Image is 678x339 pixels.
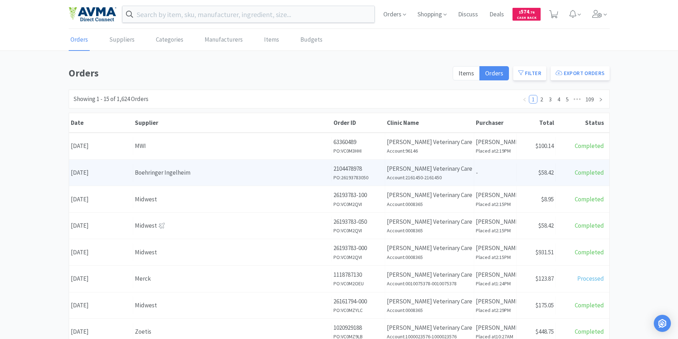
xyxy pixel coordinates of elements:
[333,137,383,147] p: 63360489
[333,174,383,181] h6: PO: 26193783050
[517,16,536,21] span: Cash Back
[135,141,330,151] div: MWI
[387,217,472,227] p: [PERSON_NAME] Veterinary Care
[387,164,472,174] p: [PERSON_NAME] Veterinary Care
[546,95,554,103] a: 3
[476,168,515,178] p: -
[333,119,383,127] div: Order ID
[387,174,472,181] h6: Account: 2161450-2161450
[387,243,472,253] p: [PERSON_NAME] Veterinary Care
[387,200,472,208] h6: Account: 0008365
[476,306,515,314] h6: Placed at 2:29PM
[333,200,383,208] h6: PO: VC0M2QVI
[476,227,515,234] h6: Placed at 2:15PM
[387,297,472,306] p: [PERSON_NAME] Veterinary Care
[154,29,185,51] a: Categories
[519,8,535,15] span: 574
[122,6,375,22] input: Search by item, sku, manufacturer, ingredient, size...
[538,169,554,176] span: $58.42
[71,119,131,127] div: Date
[535,248,554,256] span: $931.51
[583,95,596,103] a: 109
[476,190,515,200] p: [PERSON_NAME]
[599,97,603,102] i: icon: right
[333,297,383,306] p: 26161794-000
[575,222,604,229] span: Completed
[333,270,383,280] p: 1118787130
[69,29,90,51] a: Orders
[583,95,596,104] li: 109
[135,168,330,178] div: Boehringer Ingelheim
[558,119,604,127] div: Status
[69,65,448,81] h1: Orders
[476,147,515,155] h6: Placed at 2:19PM
[529,95,537,104] li: 1
[535,328,554,335] span: $448.75
[537,95,546,104] li: 2
[519,119,554,127] div: Total
[135,221,330,231] div: Midwest
[541,195,554,203] span: $8.95
[563,95,572,104] li: 5
[538,95,546,103] a: 2
[476,200,515,208] h6: Placed at 2:15PM
[333,280,383,287] h6: PO: VC0M2OEU
[572,95,583,104] li: Next 5 Pages
[69,296,133,314] div: [DATE]
[333,323,383,333] p: 1020929188
[387,190,472,200] p: [PERSON_NAME] Veterinary Care
[69,164,133,182] div: [DATE]
[575,142,604,150] span: Completed
[387,306,472,314] h6: Account: 0008365
[69,217,133,235] div: [DATE]
[596,95,605,104] li: Next Page
[476,217,515,227] p: [PERSON_NAME]
[577,275,604,282] span: Processed
[299,29,324,51] a: Budgets
[333,147,383,155] h6: PO: VC0M3HHI
[535,275,554,282] span: $123.87
[529,95,537,103] a: 1
[69,243,133,261] div: [DATE]
[529,10,535,15] span: . 76
[520,95,529,104] li: Previous Page
[513,5,541,24] a: $574.76Cash Back
[387,323,472,333] p: [PERSON_NAME] Veterinary Care
[535,301,554,309] span: $175.05
[135,301,330,310] div: Midwest
[387,147,472,155] h6: Account: 96146
[476,280,515,287] h6: Placed at 1:24PM
[476,243,515,253] p: [PERSON_NAME]
[387,137,472,147] p: [PERSON_NAME] Veterinary Care
[563,95,571,103] a: 5
[485,69,503,77] span: Orders
[538,222,554,229] span: $58.42
[522,97,527,102] i: icon: left
[69,7,116,22] img: e4e33dab9f054f5782a47901c742baa9_102.png
[333,306,383,314] h6: PO: VC0MZYLC
[455,11,481,18] a: Discuss
[575,328,604,335] span: Completed
[575,195,604,203] span: Completed
[654,315,671,332] div: Open Intercom Messenger
[476,137,515,147] p: [PERSON_NAME]
[476,253,515,261] h6: Placed at 2:15PM
[333,164,383,174] p: 2104478978
[551,66,610,80] button: Export Orders
[476,297,515,306] p: [PERSON_NAME]
[262,29,281,51] a: Items
[476,119,515,127] div: Purchaser
[333,253,383,261] h6: PO: VC0M2QVI
[135,327,330,337] div: Zoetis
[575,301,604,309] span: Completed
[135,274,330,284] div: Merck
[203,29,245,51] a: Manufacturers
[519,10,521,15] span: $
[476,323,515,333] p: [PERSON_NAME]
[107,29,136,51] a: Suppliers
[333,217,383,227] p: 26193783-050
[69,190,133,208] div: [DATE]
[575,169,604,176] span: Completed
[458,69,474,77] span: Items
[333,227,383,234] h6: PO: VC0M2QVI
